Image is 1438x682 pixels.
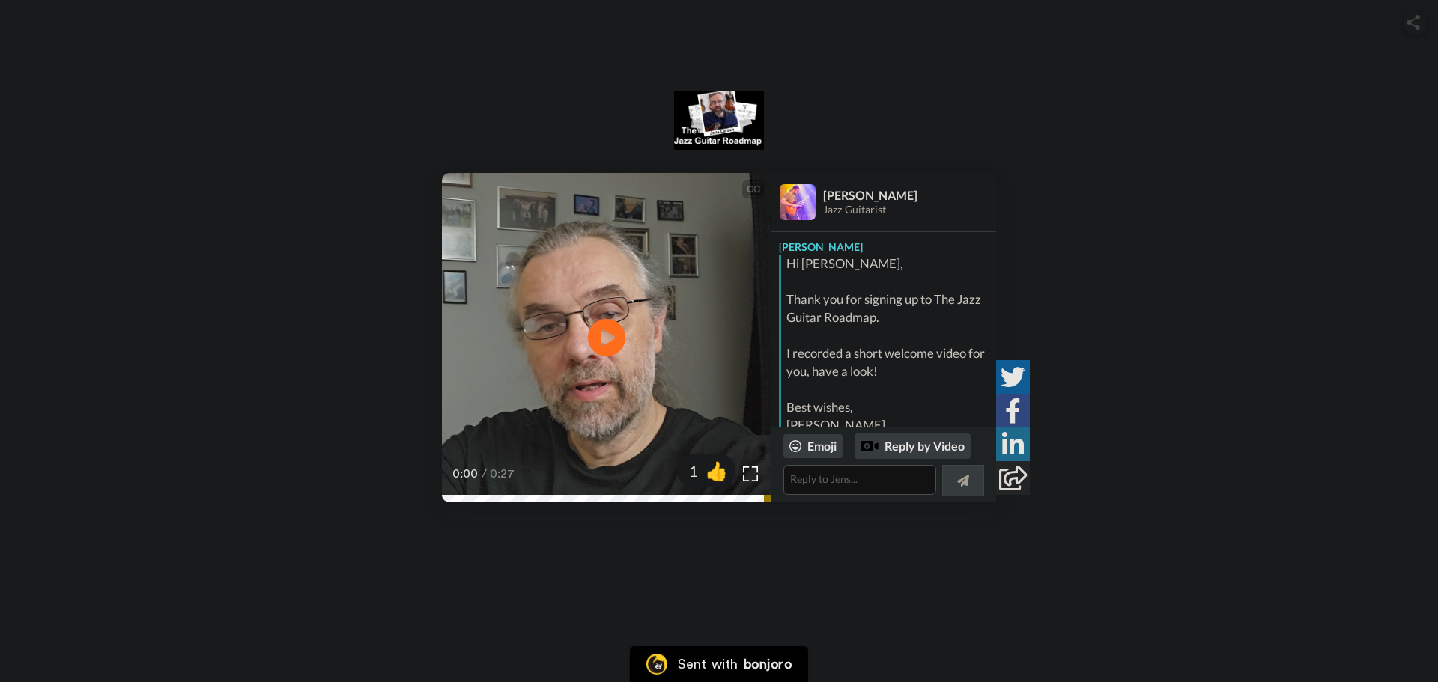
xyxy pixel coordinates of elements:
span: / [482,465,487,483]
img: ic_share.svg [1407,15,1420,30]
span: 1 [677,460,698,481]
button: 1👍 [677,454,735,487]
img: Profile Image [780,184,816,220]
span: 0:00 [452,465,479,483]
img: Full screen [743,466,758,481]
span: 👍 [698,459,735,483]
div: Emoji [783,434,843,458]
div: Jazz Guitarist [823,204,995,216]
span: 0:27 [490,465,516,483]
div: CC [744,182,762,197]
div: Reply by Video [861,437,879,455]
div: [PERSON_NAME] [771,232,996,255]
div: Reply by Video [855,433,971,459]
div: [PERSON_NAME] [823,188,995,202]
div: Hi [PERSON_NAME], Thank you for signing up to The Jazz Guitar Roadmap. I recorded a short welcome... [786,255,992,434]
img: logo [674,91,764,150]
